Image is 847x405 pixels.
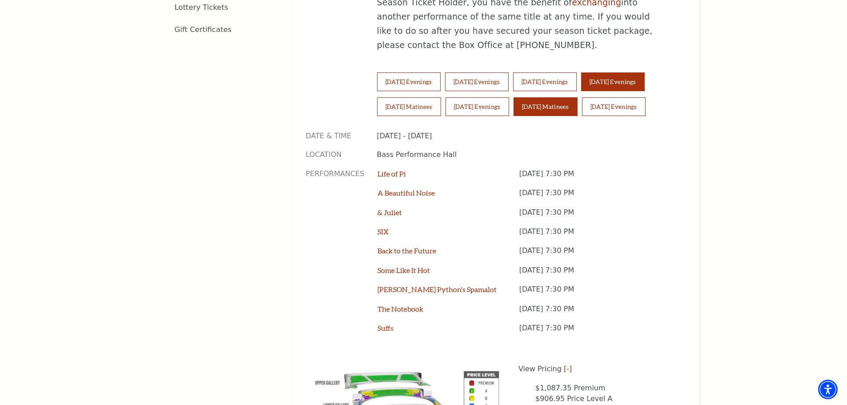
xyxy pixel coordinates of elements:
[306,150,364,160] p: Location
[377,97,441,116] button: [DATE] Matinees
[306,131,364,141] p: Date & Time
[519,246,673,265] p: [DATE] 7:30 PM
[306,169,365,343] p: Performances
[535,393,673,404] li: $906.95 Price Level A
[564,365,572,373] a: [-]
[519,169,673,188] p: [DATE] 7:30 PM
[519,208,673,227] p: [DATE] 7:30 PM
[377,169,406,178] a: Life of Pi
[519,188,673,207] p: [DATE] 7:30 PM
[518,364,673,374] p: View Pricing
[377,324,393,332] a: Suffs
[377,246,436,255] a: Back to the Future
[377,131,673,141] p: [DATE] - [DATE]
[377,266,430,274] a: Some Like It Hot
[519,265,673,285] p: [DATE] 7:30 PM
[175,25,232,34] a: Gift Certificates
[519,227,673,246] p: [DATE] 7:30 PM
[175,3,229,12] a: Lottery Tickets
[535,383,673,393] li: $1,087.35 Premium
[445,72,509,91] button: [DATE] Evenings
[514,97,578,116] button: [DATE] Matinees
[377,227,389,236] a: SIX
[581,72,645,91] button: [DATE] Evenings
[377,150,673,160] p: Bass Performance Hall
[377,305,423,313] a: The Notebook
[377,208,402,217] a: & Juliet
[519,285,673,304] p: [DATE] 7:30 PM
[519,323,673,342] p: [DATE] 7:30 PM
[377,188,435,197] a: A Beautiful Noise
[377,285,497,293] a: [PERSON_NAME] Python's Spamalot
[818,380,838,399] div: Accessibility Menu
[519,304,673,323] p: [DATE] 7:30 PM
[446,97,509,116] button: [DATE] Evenings
[513,72,577,91] button: [DATE] Evenings
[582,97,646,116] button: [DATE] Evenings
[377,72,441,91] button: [DATE] Evenings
